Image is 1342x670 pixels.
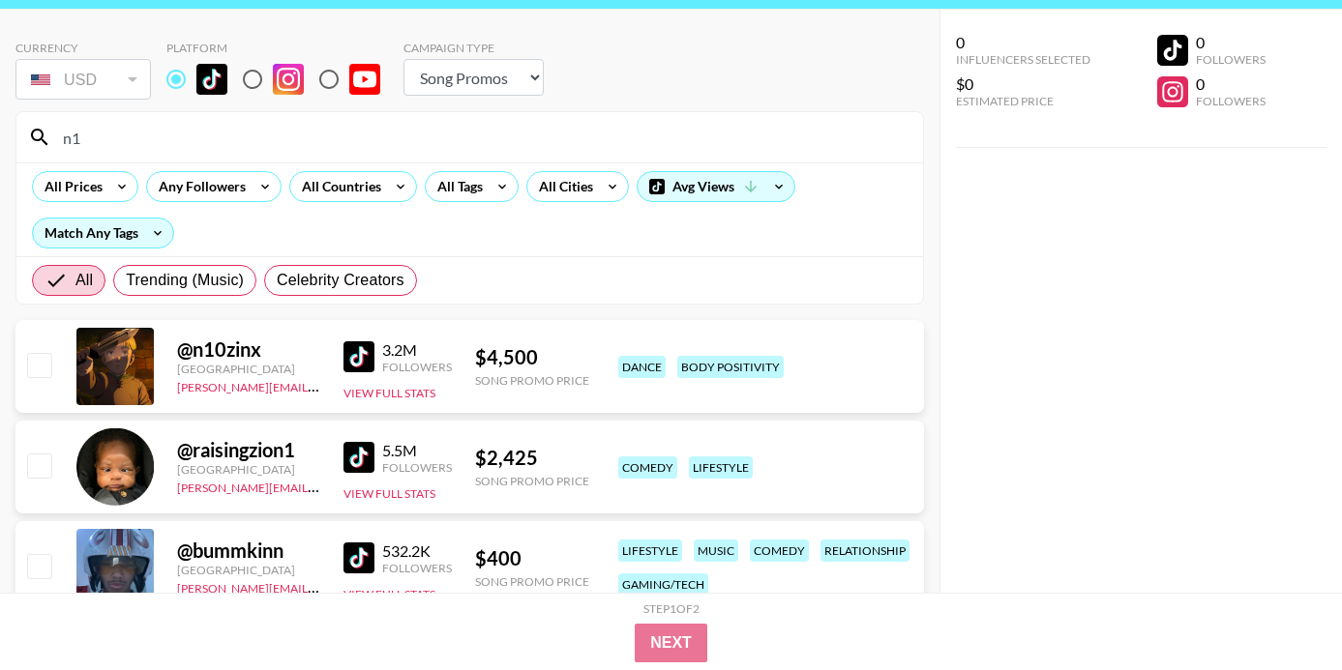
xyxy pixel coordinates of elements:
div: Followers [382,561,452,575]
div: 3.2M [382,340,452,360]
div: lifestyle [618,539,682,562]
div: Song Promo Price [475,474,589,488]
div: relationship [820,539,910,562]
div: All Prices [33,172,106,201]
button: View Full Stats [343,587,435,601]
div: gaming/tech [618,573,708,596]
div: [GEOGRAPHIC_DATA] [177,563,320,577]
img: TikTok [343,542,374,573]
div: Currency is locked to USD [15,55,151,103]
span: All [75,269,93,292]
button: Next [635,624,707,662]
div: [GEOGRAPHIC_DATA] [177,462,320,477]
div: @ raisingzion1 [177,438,320,462]
div: 0 [956,33,1090,52]
span: Trending (Music) [126,269,244,292]
div: Followers [382,360,452,374]
img: Instagram [273,64,304,95]
div: lifestyle [689,456,753,479]
div: @ bummkinn [177,539,320,563]
button: View Full Stats [343,386,435,400]
div: Followers [1196,94,1266,108]
img: TikTok [196,64,227,95]
div: music [694,539,738,562]
div: Followers [382,460,452,475]
div: $ 400 [475,546,589,570]
a: [PERSON_NAME][EMAIL_ADDRESS][DOMAIN_NAME] [177,376,463,394]
div: All Tags [426,172,487,201]
div: Any Followers [147,172,250,201]
div: $ 2,425 [475,446,589,470]
div: Match Any Tags [33,218,173,248]
div: [GEOGRAPHIC_DATA] [177,362,320,376]
img: TikTok [343,442,374,473]
div: $0 [956,74,1090,94]
div: @ n10zinx [177,337,320,362]
div: Campaign Type [403,41,544,55]
img: YouTube [349,64,380,95]
div: USD [19,63,147,97]
div: Avg Views [638,172,794,201]
div: Song Promo Price [475,373,589,388]
div: 532.2K [382,541,452,561]
div: Step 1 of 2 [643,601,700,616]
iframe: Drift Widget Chat Controller [1245,573,1319,647]
div: All Countries [290,172,385,201]
span: Celebrity Creators [277,269,404,292]
img: TikTok [343,341,374,372]
div: dance [618,356,666,378]
div: Estimated Price [956,94,1090,108]
div: 0 [1196,33,1266,52]
button: View Full Stats [343,486,435,501]
div: 5.5M [382,441,452,460]
div: body positivity [677,356,784,378]
input: Search by User Name [51,122,911,153]
div: Currency [15,41,151,55]
div: All Cities [527,172,597,201]
div: $ 4,500 [475,345,589,369]
div: Followers [1196,52,1266,67]
div: comedy [618,456,677,479]
a: [PERSON_NAME][EMAIL_ADDRESS][PERSON_NAME][DOMAIN_NAME] [177,577,555,596]
div: 0 [1196,74,1266,94]
div: Platform [166,41,396,55]
div: Song Promo Price [475,574,589,589]
div: Influencers Selected [956,52,1090,67]
a: [PERSON_NAME][EMAIL_ADDRESS][DOMAIN_NAME] [177,477,463,495]
div: comedy [750,539,809,562]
